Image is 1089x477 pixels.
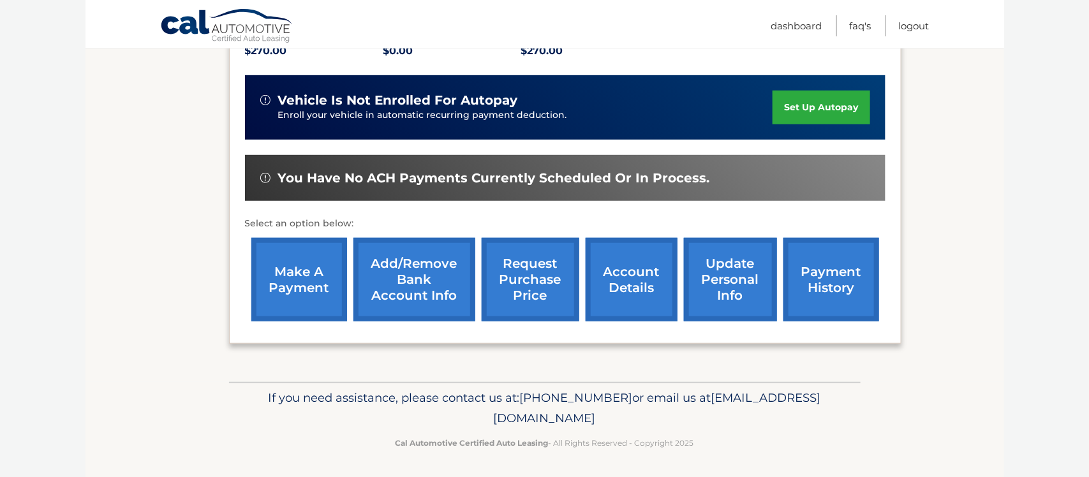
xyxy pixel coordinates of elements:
[353,238,475,321] a: Add/Remove bank account info
[783,238,879,321] a: payment history
[251,238,347,321] a: make a payment
[586,238,678,321] a: account details
[278,108,773,122] p: Enroll your vehicle in automatic recurring payment deduction.
[260,95,270,105] img: alert-white.svg
[245,42,383,60] p: $270.00
[245,216,885,231] p: Select an option below:
[237,388,852,429] p: If you need assistance, please contact us at: or email us at
[160,8,294,45] a: Cal Automotive
[521,42,660,60] p: $270.00
[771,15,822,36] a: Dashboard
[278,92,518,108] span: vehicle is not enrolled for autopay
[520,390,633,405] span: [PHONE_NUMBER]
[260,173,270,183] img: alert-white.svg
[396,438,549,448] strong: Cal Automotive Certified Auto Leasing
[850,15,871,36] a: FAQ's
[482,238,579,321] a: request purchase price
[494,390,821,425] span: [EMAIL_ADDRESS][DOMAIN_NAME]
[237,436,852,450] p: - All Rights Reserved - Copyright 2025
[773,91,870,124] a: set up autopay
[278,170,710,186] span: You have no ACH payments currently scheduled or in process.
[383,42,521,60] p: $0.00
[684,238,777,321] a: update personal info
[899,15,930,36] a: Logout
